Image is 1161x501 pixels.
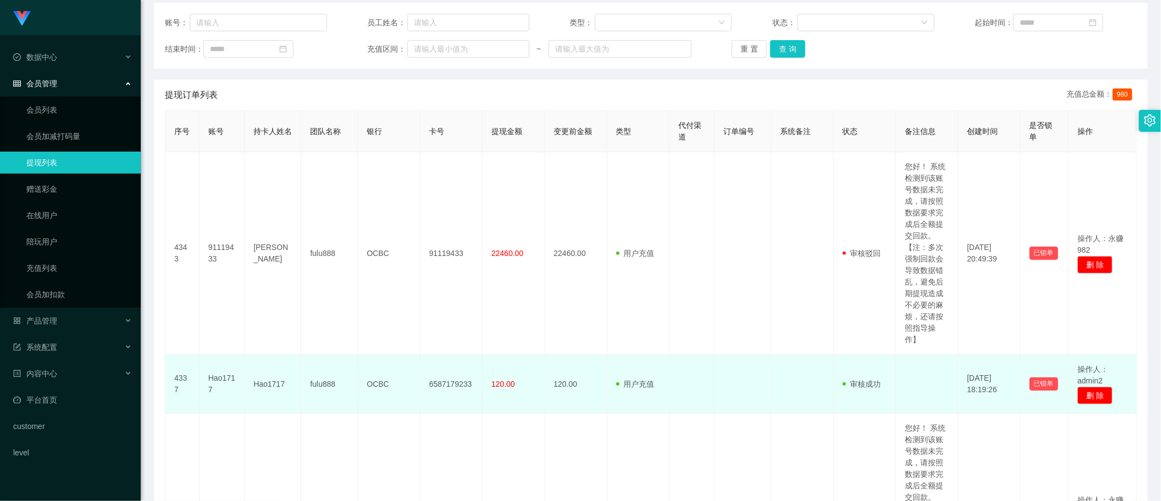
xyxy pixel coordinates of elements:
span: 数据中心 [13,53,57,62]
i: 图标: check-circle-o [13,53,21,61]
td: 91119433 [421,152,483,355]
span: 起始时间： [975,17,1013,29]
button: 重 置 [732,40,767,58]
span: ~ [529,43,549,55]
a: 充值列表 [26,257,132,279]
button: 删 除 [1077,256,1113,274]
i: 图标: form [13,343,21,351]
td: 4337 [165,355,200,414]
a: 会员加扣款 [26,283,132,305]
span: 是否锁单 [1030,121,1053,141]
button: 查 询 [770,40,805,58]
span: 状态 [843,127,858,136]
a: 提现列表 [26,152,132,174]
i: 图标: down [718,19,725,27]
span: 22460.00 [491,249,523,258]
td: OCBC [358,152,420,355]
span: 产品管理 [13,316,57,325]
span: 操作人：admin2 [1077,365,1108,385]
span: 结束时间： [165,43,203,55]
input: 请输入 [190,14,327,31]
span: 120.00 [491,380,515,388]
i: 图标: profile [13,370,21,377]
td: [PERSON_NAME] [245,152,301,355]
a: 在线用户 [26,204,132,226]
a: 陪玩用户 [26,231,132,253]
span: 员工姓名： [367,17,407,29]
span: 980 [1113,88,1132,101]
span: 操作 [1077,127,1093,136]
span: 备注信息 [905,127,936,136]
span: 序号 [174,127,190,136]
span: 提现订单列表 [165,88,218,102]
input: 请输入 [407,14,529,31]
input: 请输入最大值为 [549,40,692,58]
span: 会员管理 [13,79,57,88]
span: 账号： [165,17,190,29]
td: Hao1717 [200,355,245,414]
input: 请输入最小值为 [407,40,529,58]
td: fulu888 [301,152,358,355]
a: 会员加减打码量 [26,125,132,147]
button: 已锁单 [1030,377,1058,391]
td: [DATE] 20:49:39 [958,152,1020,355]
i: 图标: setting [1144,114,1156,126]
span: 内容中心 [13,369,57,378]
button: 已锁单 [1030,247,1058,260]
td: [DATE] 18:19:26 [958,355,1020,414]
span: 系统配置 [13,343,57,352]
span: 订单编号 [723,127,754,136]
span: 审核驳回 [843,249,881,258]
span: 变更前金额 [554,127,592,136]
button: 删 除 [1077,387,1113,404]
i: 图标: appstore-o [13,317,21,325]
a: level [13,442,132,464]
span: 系统备注 [780,127,811,136]
a: customer [13,415,132,437]
span: 充值区间： [367,43,407,55]
td: 4343 [165,152,200,355]
span: 提现金额 [491,127,522,136]
span: 创建时间 [967,127,998,136]
span: 用户充值 [616,249,655,258]
a: 会员列表 [26,99,132,121]
i: 图标: calendar [1089,19,1097,26]
td: 6587179233 [421,355,483,414]
span: 状态： [772,17,798,29]
span: 类型 [616,127,632,136]
div: 充值总金额： [1066,88,1137,102]
span: 用户充值 [616,380,655,388]
a: 图标: dashboard平台首页 [13,389,132,411]
td: 120.00 [545,355,607,414]
span: 操作人：永赚982 [1077,234,1124,254]
span: 账号 [208,127,224,136]
i: 图标: calendar [279,45,287,53]
td: 22460.00 [545,152,607,355]
span: 代付渠道 [678,121,701,141]
img: logo.9652507e.png [13,11,31,26]
i: 图标: down [921,19,928,27]
span: 团队名称 [310,127,341,136]
i: 图标: table [13,80,21,87]
td: OCBC [358,355,420,414]
a: 赠送彩金 [26,178,132,200]
td: 您好！ 系统检测到该账号数据未完成，请按照数据要求完成后全额提交回款。【注：多次强制回款会导致数据错乱，避免后期提现造成不必要的麻烦，还请按照指导操作】 [896,152,958,355]
span: 类型： [570,17,595,29]
td: fulu888 [301,355,358,414]
td: 91119433 [200,152,245,355]
span: 审核成功 [843,380,881,388]
span: 持卡人姓名 [253,127,292,136]
span: 卡号 [429,127,445,136]
span: 银行 [367,127,382,136]
td: Hao1717 [245,355,301,414]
